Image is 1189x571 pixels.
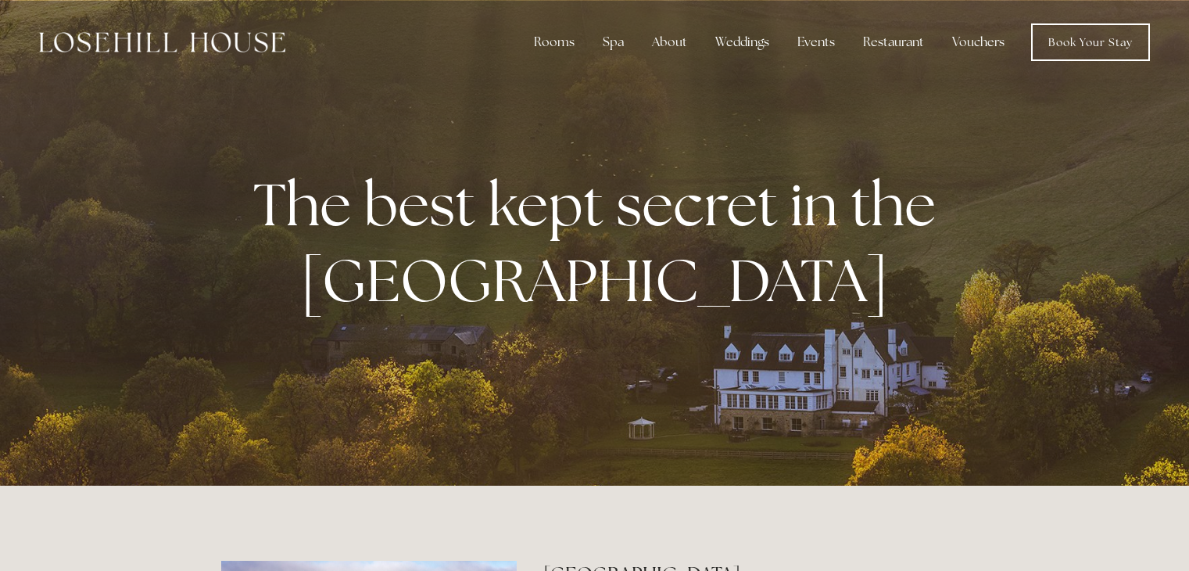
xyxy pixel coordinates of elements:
strong: The best kept secret in the [GEOGRAPHIC_DATA] [253,166,948,319]
div: Rooms [521,27,587,58]
div: About [639,27,700,58]
a: Vouchers [940,27,1017,58]
a: Book Your Stay [1031,23,1150,61]
div: Restaurant [851,27,937,58]
div: Events [785,27,847,58]
img: Losehill House [39,32,285,52]
div: Spa [590,27,636,58]
div: Weddings [703,27,782,58]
